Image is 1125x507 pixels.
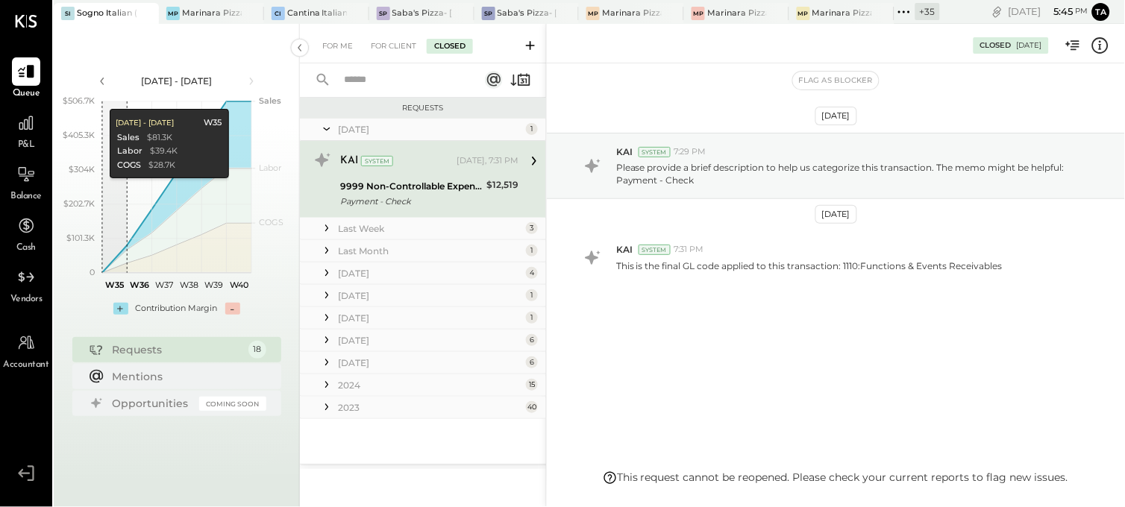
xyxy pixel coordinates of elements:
[915,3,940,20] div: + 35
[980,40,1012,51] div: Closed
[105,280,125,290] text: W35
[707,7,767,19] div: Marinara Pizza- [GEOGRAPHIC_DATA]
[166,7,180,20] div: MP
[66,233,95,243] text: $101.3K
[526,356,538,368] div: 6
[457,155,518,167] div: [DATE], 7:31 PM
[61,7,75,20] div: SI
[204,280,223,290] text: W39
[793,72,879,89] button: Flag as Blocker
[990,4,1005,19] div: copy link
[338,401,522,414] div: 2023
[639,245,671,255] div: System
[63,95,95,106] text: $506.7K
[616,145,633,158] span: KAI
[526,245,538,256] div: 1
[526,289,538,301] div: 1
[338,379,522,391] div: 2024
[338,356,522,369] div: [DATE]
[315,39,360,54] div: For Me
[148,160,175,171] div: $28.7K
[526,334,538,346] div: 6
[63,198,95,209] text: $202.7K
[1092,3,1110,21] button: Ta
[77,7,137,19] div: Sogno Italian (304 Restaurant)
[1,57,51,101] a: Queue
[117,160,141,171] div: COGS
[1009,4,1088,19] div: [DATE]
[204,117,222,129] div: W35
[130,280,149,290] text: W36
[815,205,857,224] div: [DATE]
[340,154,358,169] div: KAI
[338,334,522,347] div: [DATE]
[498,7,557,19] div: Saba's Pizza- [GEOGRAPHIC_DATA]
[427,39,473,54] div: Closed
[338,123,522,136] div: [DATE]
[616,161,1088,186] p: Please provide a brief description to help us categorize this transaction. The memo might be help...
[338,222,522,235] div: Last Week
[482,7,495,20] div: SP
[674,146,706,158] span: 7:29 PM
[272,7,285,20] div: CI
[639,147,671,157] div: System
[602,7,662,19] div: Marinara Pizza- [GEOGRAPHIC_DATA]
[259,163,281,173] text: Labor
[113,396,192,411] div: Opportunities
[136,303,218,315] div: Contribution Margin
[340,179,482,194] div: 9999 Non-Controllable Expenses:To Be Classified P&L
[259,95,281,106] text: Sales
[1044,4,1074,19] span: 5 : 45
[392,7,452,19] div: Saba's Pizza- [GEOGRAPHIC_DATA]
[13,87,40,101] span: Queue
[1076,6,1088,16] span: pm
[69,164,95,174] text: $304K
[10,190,42,204] span: Balance
[338,312,522,324] div: [DATE]
[117,132,140,144] div: Sales
[117,145,142,157] div: Labor
[287,7,347,19] div: Cantina Italiana
[674,244,704,256] span: 7:31 PM
[526,312,538,324] div: 1
[182,7,242,19] div: Marinara Pizza- [GEOGRAPHIC_DATA]
[526,222,538,234] div: 3
[225,303,240,315] div: -
[90,267,95,277] text: 0
[486,177,518,192] div: $12,519
[199,397,266,411] div: Coming Soon
[16,242,36,255] span: Cash
[113,342,241,357] div: Requests
[338,289,522,302] div: [DATE]
[1,212,51,255] a: Cash
[338,267,522,280] div: [DATE]
[797,7,810,20] div: MP
[1,263,51,306] a: Vendors
[248,341,266,359] div: 18
[1,160,51,204] a: Balance
[586,7,600,20] div: MP
[1017,40,1042,51] div: [DATE]
[10,293,43,306] span: Vendors
[147,132,172,144] div: $81.3K
[340,194,482,209] div: Payment - Check
[150,145,178,157] div: $39.4K
[180,280,198,290] text: W38
[155,280,173,290] text: W37
[815,107,857,125] div: [DATE]
[1,109,51,152] a: P&L
[1,329,51,372] a: Accountant
[113,369,259,384] div: Mentions
[259,217,283,227] text: COGS
[63,130,95,140] text: $405.3K
[377,7,390,20] div: SP
[116,118,174,128] div: [DATE] - [DATE]
[812,7,872,19] div: Marinara Pizza- [GEOGRAPHIC_DATA].
[616,259,1003,272] p: This is the final GL code applied to this transaction: 1110:Functions & Events Receivables
[4,359,49,372] span: Accountant
[229,280,248,290] text: W40
[526,379,538,391] div: 15
[616,243,633,256] span: KAI
[361,156,393,166] div: System
[363,39,424,54] div: For Client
